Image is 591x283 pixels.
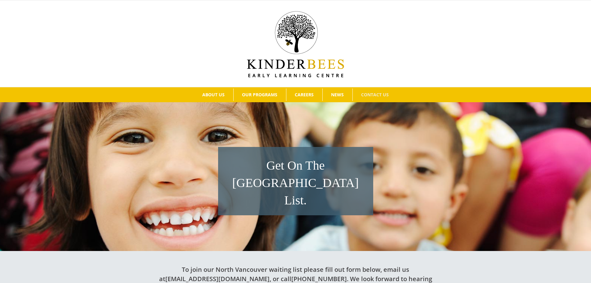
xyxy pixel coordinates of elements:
span: NEWS [331,93,344,97]
span: CONTACT US [361,93,389,97]
span: ABOUT US [202,93,225,97]
img: Kinder Bees Logo [247,11,344,77]
nav: Main Menu [9,87,582,102]
h1: Get On The [GEOGRAPHIC_DATA] List. [221,157,370,209]
a: OUR PROGRAMS [234,89,286,101]
span: CAREERS [295,93,314,97]
a: CAREERS [286,89,322,101]
a: [PHONE_NUMBER] [291,275,347,283]
a: ABOUT US [194,89,233,101]
a: CONTACT US [353,89,397,101]
a: NEWS [323,89,352,101]
span: OUR PROGRAMS [242,93,277,97]
a: [EMAIL_ADDRESS][DOMAIN_NAME] [165,275,270,283]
